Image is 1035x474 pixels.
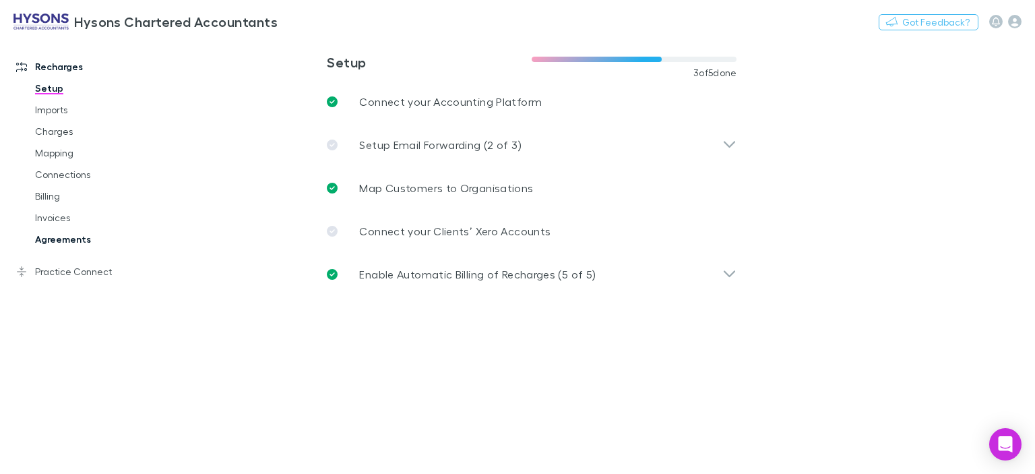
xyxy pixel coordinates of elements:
h3: Hysons Chartered Accountants [74,13,278,30]
a: Charges [22,121,177,142]
a: Agreements [22,229,177,250]
p: Connect your Accounting Platform [359,94,542,110]
img: Hysons Chartered Accountants's Logo [13,13,69,30]
p: Enable Automatic Billing of Recharges (5 of 5) [359,266,596,283]
a: Practice Connect [3,261,177,283]
button: Got Feedback? [879,14,978,30]
a: Connect your Clients’ Xero Accounts [316,210,747,253]
div: Enable Automatic Billing of Recharges (5 of 5) [316,253,747,296]
div: Setup Email Forwarding (2 of 3) [316,123,747,167]
a: Mapping [22,142,177,164]
a: Recharges [3,56,177,78]
p: Connect your Clients’ Xero Accounts [359,223,551,239]
p: Setup Email Forwarding (2 of 3) [359,137,521,153]
p: Map Customers to Organisations [359,180,533,196]
div: Open Intercom Messenger [989,428,1022,461]
a: Setup [22,78,177,99]
h3: Setup [327,54,532,70]
a: Billing [22,185,177,207]
a: Connections [22,164,177,185]
a: Hysons Chartered Accountants [5,5,286,38]
a: Connect your Accounting Platform [316,80,747,123]
a: Invoices [22,207,177,229]
span: 3 of 5 done [693,67,737,78]
a: Map Customers to Organisations [316,167,747,210]
a: Imports [22,99,177,121]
